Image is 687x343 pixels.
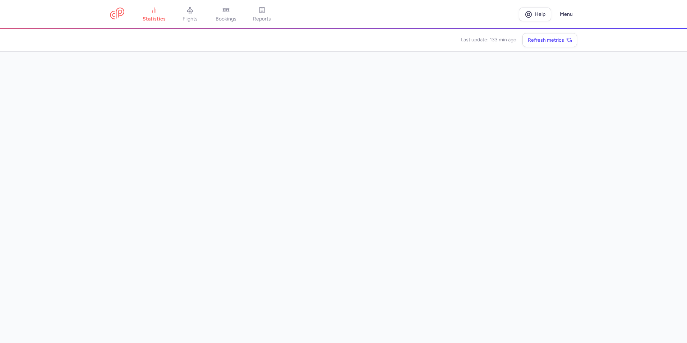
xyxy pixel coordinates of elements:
[253,16,271,22] span: reports
[535,12,545,17] span: Help
[172,6,208,22] a: flights
[183,16,198,22] span: flights
[136,6,172,22] a: statistics
[519,8,551,21] a: Help
[461,36,516,44] time: Last update: 133 min ago
[522,33,577,47] button: Refresh metrics
[208,6,244,22] a: bookings
[244,6,280,22] a: reports
[528,37,564,43] span: Refresh metrics
[216,16,236,22] span: bookings
[143,16,166,22] span: statistics
[555,8,577,21] button: Menu
[110,8,124,21] a: CitizenPlane red outlined logo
